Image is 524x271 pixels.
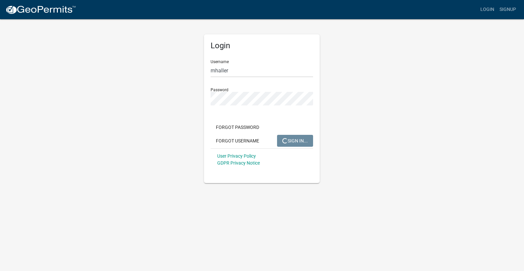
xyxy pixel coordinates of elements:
[211,135,264,147] button: Forgot Username
[478,3,497,16] a: Login
[211,41,313,51] h5: Login
[497,3,519,16] a: Signup
[217,160,260,166] a: GDPR Privacy Notice
[277,135,313,147] button: SIGN IN...
[211,121,264,133] button: Forgot Password
[217,153,256,159] a: User Privacy Policy
[282,138,308,143] span: SIGN IN...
